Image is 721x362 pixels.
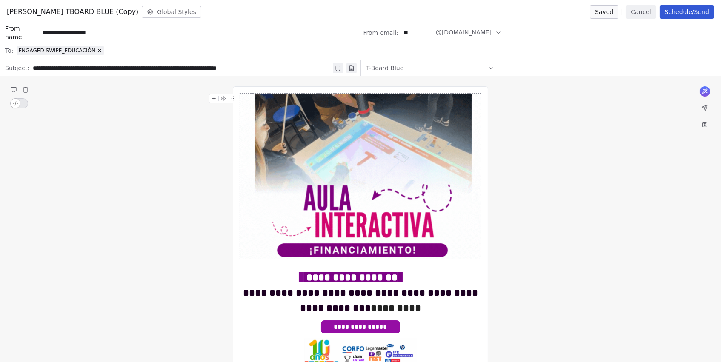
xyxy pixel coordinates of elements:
[5,24,39,41] span: From name:
[436,28,492,37] span: @[DOMAIN_NAME]
[7,7,138,17] span: [PERSON_NAME] TBOARD BLUE (Copy)
[626,5,656,19] button: Cancel
[5,64,29,75] span: Subject:
[18,47,95,54] span: ENGAGED SWIPE_EDUCACIÓN
[366,64,403,72] span: T-Board Blue
[5,46,13,55] span: To:
[660,5,714,19] button: Schedule/Send
[142,6,201,18] button: Global Styles
[590,5,618,19] button: Saved
[363,29,398,37] span: From email:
